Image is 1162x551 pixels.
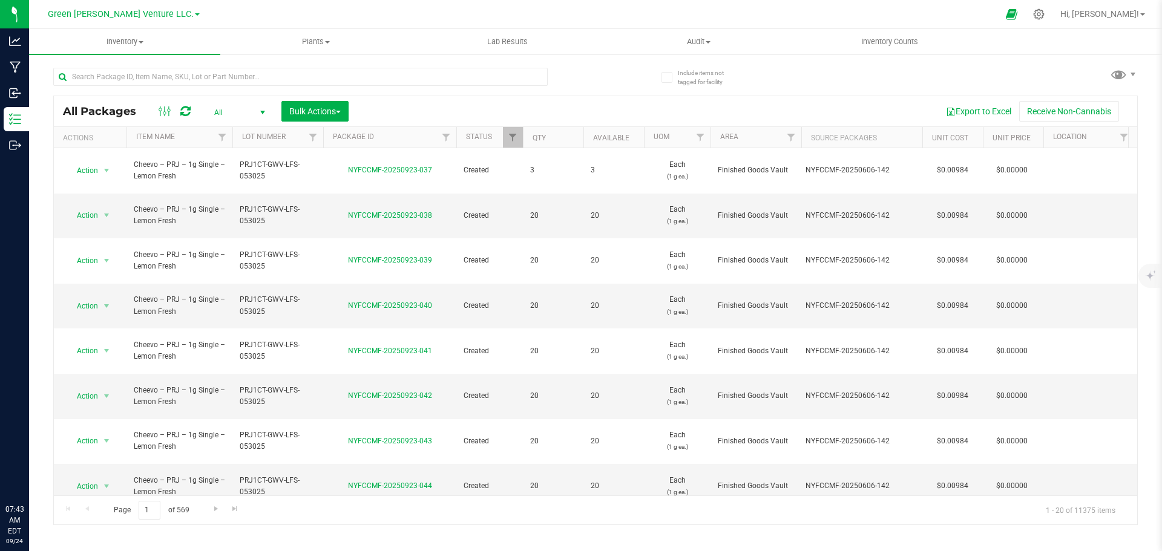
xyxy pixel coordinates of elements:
[1031,8,1046,20] div: Manage settings
[464,390,516,402] span: Created
[303,127,323,148] a: Filter
[718,165,794,176] span: Finished Goods Vault
[471,36,544,47] span: Lab Results
[990,387,1034,405] span: $0.00000
[348,301,432,310] a: NYFCCMF-20250923-040
[718,480,794,492] span: Finished Goods Vault
[66,252,99,269] span: Action
[593,134,629,142] a: Available
[348,391,432,400] a: NYFCCMF-20250923-042
[66,342,99,359] span: Action
[651,339,703,362] span: Each
[691,127,711,148] a: Filter
[134,249,225,272] span: Cheevo – PRJ – 1g Single – Lemon Fresh
[134,339,225,362] span: Cheevo – PRJ – 1g Single – Lemon Fresh
[651,306,703,318] p: (1 g ea.)
[48,9,194,19] span: Green [PERSON_NAME] Venture LLC.
[63,105,148,118] span: All Packages
[651,475,703,498] span: Each
[530,345,576,357] span: 20
[333,132,374,141] a: Package ID
[591,480,637,492] span: 20
[806,255,919,266] div: Value 1: NYFCCMF-20250606-142
[990,477,1034,495] span: $0.00000
[134,429,225,452] span: Cheevo – PRJ – 1g Single – Lemon Fresh
[651,159,703,182] span: Each
[281,101,349,122] button: Bulk Actions
[651,396,703,408] p: (1 g ea.)
[591,345,637,357] span: 20
[806,435,919,447] div: Value 1: NYFCCMF-20250606-142
[348,166,432,174] a: NYFCCMF-20250923-037
[412,29,603,54] a: Lab Results
[9,113,21,125] inline-svg: Inventory
[29,36,220,47] span: Inventory
[464,210,516,221] span: Created
[922,374,983,419] td: $0.00984
[240,475,316,498] span: PRJ1CT-GWV-LFS-053025
[718,210,794,221] span: Finished Goods Vault
[1114,127,1134,148] a: Filter
[998,2,1025,26] span: Open Ecommerce Menu
[103,501,199,520] span: Page of 569
[845,36,934,47] span: Inventory Counts
[9,139,21,151] inline-svg: Outbound
[530,390,576,402] span: 20
[718,345,794,357] span: Finished Goods Vault
[932,134,968,142] a: Unit Cost
[922,238,983,284] td: $0.00984
[66,207,99,224] span: Action
[794,29,985,54] a: Inventory Counts
[221,36,411,47] span: Plants
[718,300,794,311] span: Finished Goods Vault
[99,207,114,224] span: select
[806,300,919,311] div: Value 1: NYFCCMF-20250606-142
[651,486,703,498] p: (1 g ea.)
[9,61,21,73] inline-svg: Manufacturing
[718,255,794,266] span: Finished Goods Vault
[993,134,1031,142] a: Unit Price
[466,132,492,141] a: Status
[240,159,316,182] span: PRJ1CT-GWV-LFS-053025
[1019,101,1119,122] button: Receive Non-Cannabis
[53,68,548,86] input: Search Package ID, Item Name, SKU, Lot or Part Number...
[464,300,516,311] span: Created
[591,390,637,402] span: 20
[530,300,576,311] span: 20
[240,249,316,272] span: PRJ1CT-GWV-LFS-053025
[533,134,546,142] a: Qty
[938,101,1019,122] button: Export to Excel
[134,385,225,408] span: Cheevo – PRJ – 1g Single – Lemon Fresh
[806,480,919,492] div: Value 1: NYFCCMF-20250606-142
[651,385,703,408] span: Each
[990,297,1034,315] span: $0.00000
[922,148,983,194] td: $0.00984
[348,256,432,264] a: NYFCCMF-20250923-039
[781,127,801,148] a: Filter
[134,204,225,227] span: Cheevo – PRJ – 1g Single – Lemon Fresh
[651,351,703,362] p: (1 g ea.)
[591,435,637,447] span: 20
[990,342,1034,360] span: $0.00000
[530,435,576,447] span: 20
[99,478,114,495] span: select
[134,159,225,182] span: Cheevo – PRJ – 1g Single – Lemon Fresh
[530,255,576,266] span: 20
[5,536,24,546] p: 09/24
[718,390,794,402] span: Finished Goods Vault
[139,501,160,520] input: 1
[240,339,316,362] span: PRJ1CT-GWV-LFS-053025
[651,204,703,227] span: Each
[591,300,637,311] span: 20
[990,161,1034,179] span: $0.00000
[718,435,794,447] span: Finished Goods Vault
[29,29,220,54] a: Inventory
[806,210,919,221] div: Value 1: NYFCCMF-20250606-142
[220,29,412,54] a: Plants
[66,432,99,449] span: Action
[591,255,637,266] span: 20
[651,171,703,182] p: (1 g ea.)
[720,132,738,141] a: Area
[99,432,114,449] span: select
[12,454,48,491] iframe: Resource center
